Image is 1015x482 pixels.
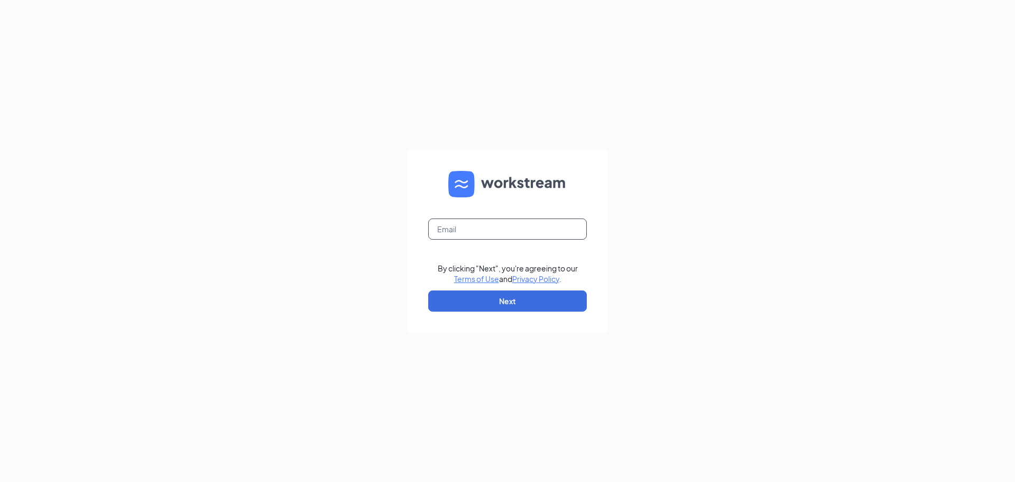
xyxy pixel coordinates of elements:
[438,263,578,284] div: By clicking "Next", you're agreeing to our and .
[512,274,559,284] a: Privacy Policy
[454,274,499,284] a: Terms of Use
[428,219,587,240] input: Email
[428,290,587,312] button: Next
[448,171,567,197] img: WS logo and Workstream text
